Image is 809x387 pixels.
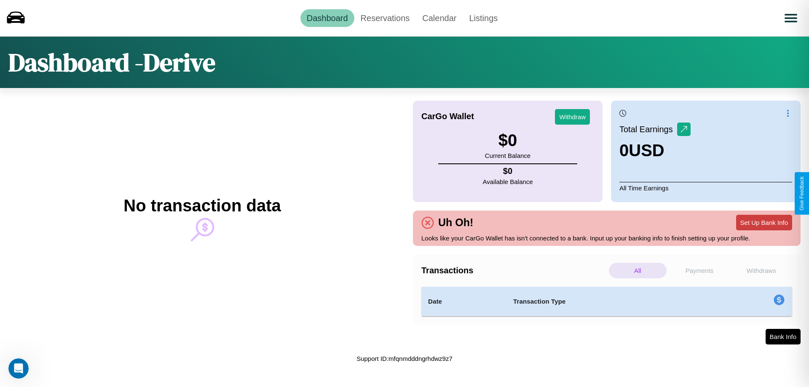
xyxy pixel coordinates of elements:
[421,287,792,316] table: simple table
[619,182,792,194] p: All Time Earnings
[619,122,677,137] p: Total Earnings
[434,216,477,229] h4: Uh Oh!
[609,263,667,278] p: All
[483,176,533,187] p: Available Balance
[300,9,354,27] a: Dashboard
[619,141,691,160] h3: 0 USD
[483,166,533,176] h4: $ 0
[736,215,792,230] button: Set Up Bank Info
[421,112,474,121] h4: CarGo Wallet
[8,358,29,379] iframe: Intercom live chat
[428,296,500,307] h4: Date
[354,9,416,27] a: Reservations
[421,266,607,275] h4: Transactions
[356,353,453,364] p: Support ID: mfqnmdddngrhdwz9z7
[463,9,504,27] a: Listings
[779,6,803,30] button: Open menu
[485,131,530,150] h3: $ 0
[555,109,590,125] button: Withdraw
[799,176,805,211] div: Give Feedback
[416,9,463,27] a: Calendar
[513,296,705,307] h4: Transaction Type
[123,196,281,215] h2: No transaction data
[8,45,215,80] h1: Dashboard - Derive
[485,150,530,161] p: Current Balance
[421,232,792,244] p: Looks like your CarGo Wallet has isn't connected to a bank. Input up your banking info to finish ...
[766,329,801,344] button: Bank Info
[671,263,729,278] p: Payments
[732,263,790,278] p: Withdraws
